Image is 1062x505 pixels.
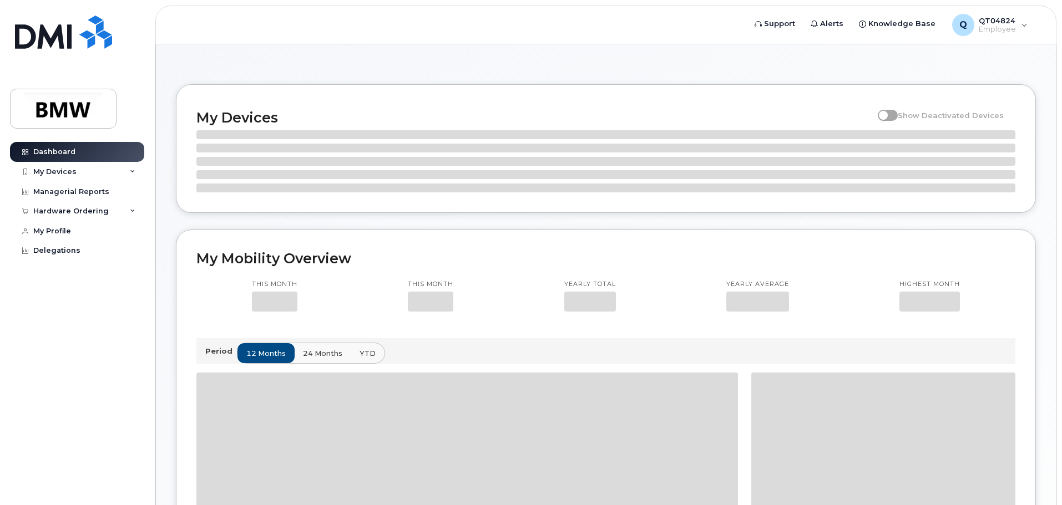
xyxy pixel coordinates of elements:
[252,280,297,289] p: This month
[564,280,616,289] p: Yearly total
[360,348,376,359] span: YTD
[898,111,1004,120] span: Show Deactivated Devices
[899,280,960,289] p: Highest month
[196,109,872,126] h2: My Devices
[205,346,237,356] p: Period
[878,105,887,114] input: Show Deactivated Devices
[196,250,1015,267] h2: My Mobility Overview
[408,280,453,289] p: This month
[726,280,789,289] p: Yearly average
[303,348,342,359] span: 24 months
